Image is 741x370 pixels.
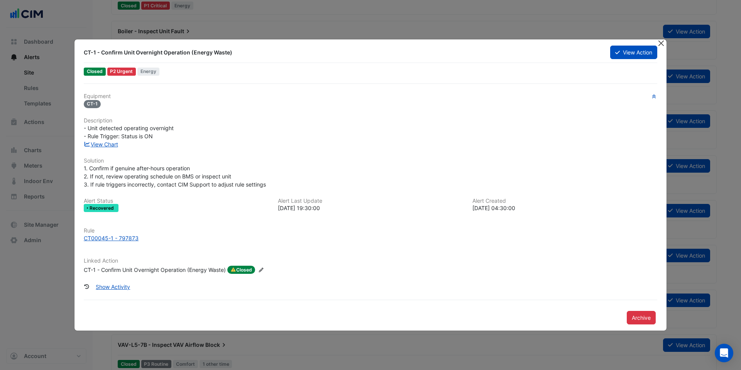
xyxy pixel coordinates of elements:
[90,206,115,210] span: Recovered
[278,198,463,204] h6: Alert Last Update
[84,141,118,148] a: View Chart
[610,46,657,59] button: View Action
[84,100,101,108] span: CT-1
[227,266,255,274] span: Closed
[84,234,139,242] div: CT00045-1 - 797873
[84,234,657,242] a: CT00045-1 - 797873
[137,68,159,76] span: Energy
[84,158,657,164] h6: Solution
[84,117,657,124] h6: Description
[84,68,106,76] span: Closed
[84,258,657,264] h6: Linked Action
[472,198,657,204] h6: Alert Created
[258,267,264,273] fa-icon: Edit Linked Action
[107,68,136,76] div: P2 Urgent
[715,344,733,362] div: Open Intercom Messenger
[84,49,601,56] div: CT-1 - Confirm Unit Overnight Operation (Energy Waste)
[84,165,266,188] span: 1. Confirm if genuine after-hours operation 2. If not, review operating schedule on BMS or inspec...
[278,204,463,212] div: [DATE] 19:30:00
[84,125,174,139] span: - Unit detected operating overnight - Rule Trigger: Status is ON
[657,39,665,48] button: Close
[84,227,657,234] h6: Rule
[84,266,226,274] div: CT-1 - Confirm Unit Overnight Operation (Energy Waste)
[472,204,657,212] div: [DATE] 04:30:00
[84,198,269,204] h6: Alert Status
[627,311,656,324] button: Archive
[91,280,135,294] button: Show Activity
[84,93,657,100] h6: Equipment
